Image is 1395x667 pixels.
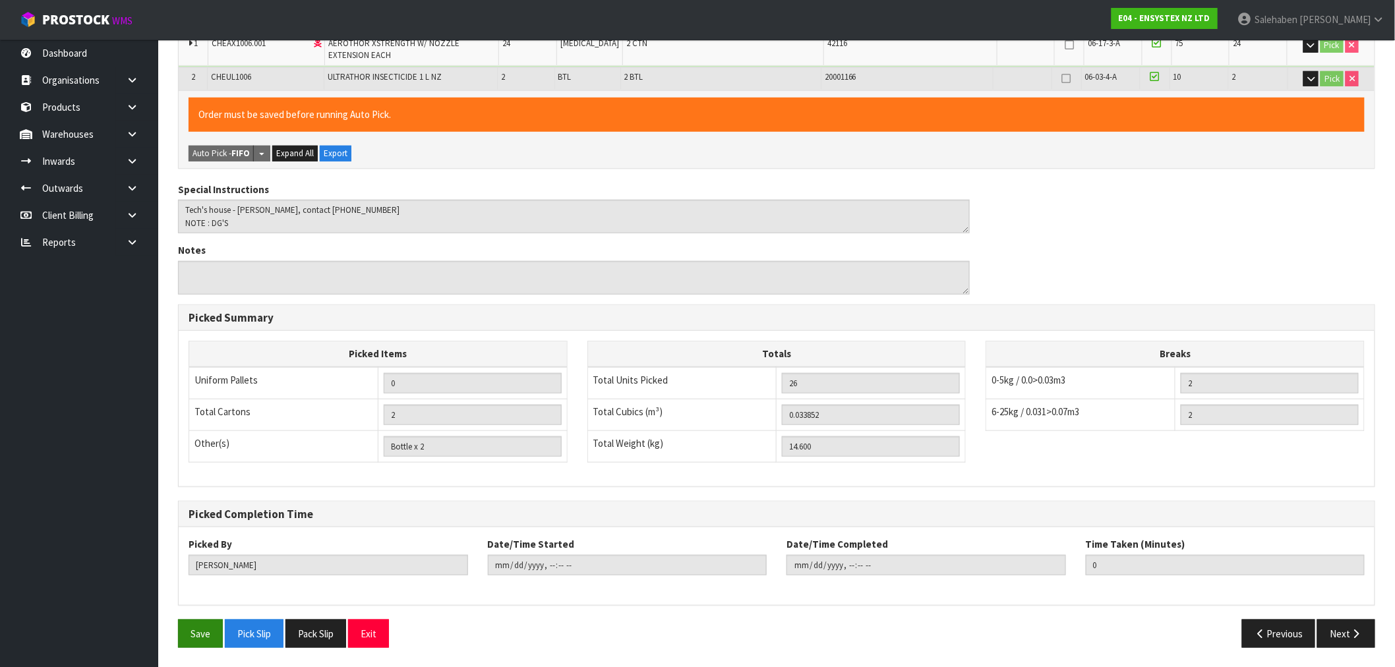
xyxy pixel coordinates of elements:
[1119,13,1210,24] strong: E04 - ENSYSTEX NZ LTD
[212,38,266,49] span: CHEAX1006.001
[320,146,351,161] button: Export
[328,38,460,61] span: AEROTHOR XSTRENGTH W/ NOZZLE EXTENSION EACH
[194,38,198,49] span: 1
[384,405,562,425] input: OUTERS TOTAL = CTN
[189,508,1365,521] h3: Picked Completion Time
[189,367,378,399] td: Uniform Pallets
[191,71,195,82] span: 2
[1255,13,1297,26] span: Salehaben
[502,38,510,49] span: 24
[587,367,777,399] td: Total Units Picked
[1317,620,1375,648] button: Next
[178,243,206,257] label: Notes
[189,430,378,462] td: Other(s)
[42,11,109,28] span: ProStock
[348,620,389,648] button: Exit
[1232,71,1236,82] span: 2
[1233,38,1241,49] span: 24
[285,620,346,648] button: Pack Slip
[558,71,572,82] span: BTL
[1321,38,1344,53] button: Pick
[20,11,36,28] img: cube-alt.png
[211,71,251,82] span: CHEUL1006
[1088,38,1120,49] span: 06-17-3-A
[178,183,269,196] label: Special Instructions
[272,146,318,161] button: Expand All
[1242,620,1316,648] button: Previous
[1173,71,1181,82] span: 10
[1175,38,1183,49] span: 75
[225,620,283,648] button: Pick Slip
[986,341,1365,367] th: Breaks
[231,148,250,159] strong: FIFO
[189,399,378,430] td: Total Cartons
[501,71,505,82] span: 2
[1112,8,1218,29] a: E04 - ENSYSTEX NZ LTD
[488,537,575,551] label: Date/Time Started
[624,71,643,82] span: 2 BTL
[560,38,619,49] span: [MEDICAL_DATA]
[1299,13,1371,26] span: [PERSON_NAME]
[112,14,133,27] small: WMS
[587,399,777,430] td: Total Cubics (m³)
[189,146,254,161] button: Auto Pick -FIFO
[276,148,314,159] span: Expand All
[587,341,966,367] th: Totals
[328,71,442,82] span: ULTRATHOR INSECTICIDE 1 L NZ
[189,341,568,367] th: Picked Items
[1086,537,1185,551] label: Time Taken (Minutes)
[189,98,1365,131] div: Order must be saved before running Auto Pick.
[189,312,1365,324] h3: Picked Summary
[1086,555,1365,575] input: Time Taken
[825,71,856,82] span: 20001166
[992,374,1065,386] span: 0-5kg / 0.0>0.03m3
[827,38,847,49] span: 42116
[314,40,321,48] i: Dangerous Goods
[189,555,468,575] input: Picked By
[384,373,562,393] input: UNIFORM P LINES
[787,537,888,551] label: Date/Time Completed
[587,430,777,462] td: Total Weight (kg)
[1321,71,1344,87] button: Pick
[189,537,232,551] label: Picked By
[178,620,223,648] button: Save
[1085,71,1117,82] span: 06-03-4-A
[992,405,1079,418] span: 6-25kg / 0.031>0.07m3
[626,38,647,49] span: 2 CTN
